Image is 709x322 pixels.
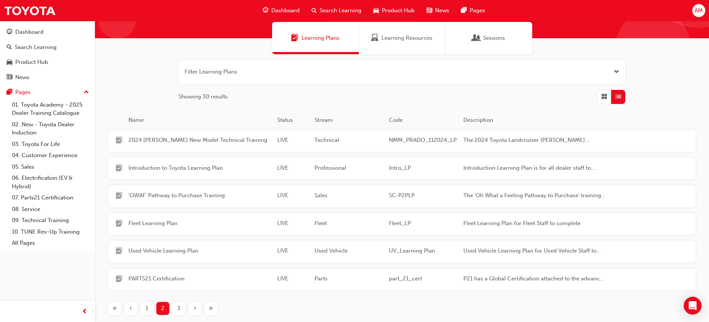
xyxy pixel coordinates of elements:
span: car-icon [373,6,379,15]
div: LIVE [274,136,312,146]
a: Search Learning [3,40,92,54]
a: News [3,71,92,84]
span: Pages [470,6,485,15]
div: Name [125,116,274,124]
span: Fleet Learning Plan [128,219,271,228]
span: Fleet Learning Plan for Fleet Staff to complete [463,219,606,228]
div: Status [274,116,312,124]
span: learningplan-icon [116,248,122,256]
span: Fleet [314,219,383,228]
span: guage-icon [263,6,268,15]
a: Learning PlansLearning Plans [272,22,359,54]
span: prev-icon [82,307,87,316]
a: news-iconNews [421,3,455,18]
a: Dashboard [3,25,92,39]
a: 2024 [PERSON_NAME] New Model Technical TrainingLIVETechnicalNMM_PRADO_112024_LPThe 2024 Toyota La... [108,130,696,152]
span: Used Vehicle [314,247,383,255]
span: Learning Resources [381,34,432,42]
span: Learning Plans [301,34,339,42]
span: 2024 [PERSON_NAME] New Model Technical Training [128,136,271,144]
span: learningplan-icon [116,165,122,173]
span: news-icon [427,6,432,15]
div: LIVE [274,191,312,201]
a: pages-iconPages [455,3,491,18]
span: Grid [601,92,607,101]
a: 02. New - Toyota Dealer Induction [9,119,92,139]
span: Used Vehicle Learning Plan for Used Vehicle Staff to complete [463,247,606,255]
button: Open the filter [614,68,619,76]
div: Product Hub [15,58,48,66]
div: LIVE [274,219,312,229]
img: Trak [4,2,56,19]
span: car-icon [7,59,12,66]
div: Pages [15,88,31,97]
span: news-icon [7,74,12,81]
span: Intro_LP [389,164,457,172]
a: Used Vehicle Learning PlanLIVEUsed VehicleUV_Learning PlanUsed Vehicle Learning Plan for Used Veh... [108,241,696,263]
span: Professional [314,164,383,172]
span: 2 [161,304,165,313]
span: ‹ [130,304,132,313]
span: List [616,92,621,101]
span: up-icon [84,88,89,97]
button: Previous page [123,302,139,315]
div: Code [386,116,460,124]
span: learningplan-icon [116,220,122,228]
button: Page 3 [171,302,187,315]
span: Product Hub [382,6,415,15]
span: The 'Oh What a Feeling Pathway to Purchase' training represents an evolved and uniquely Toyota ap... [463,191,606,200]
a: search-iconSearch Learning [306,3,367,18]
a: 04. Customer Experience [9,150,92,161]
span: search-icon [7,44,12,51]
button: First page [107,302,123,315]
span: Dashboard [271,6,300,15]
a: Introduction to Toyota Learning PlanLIVEProfessionalIntro_LPIntroduction Learning Plan is for all... [108,158,696,180]
button: Pages [3,85,92,99]
span: The 2024 Toyota Landcruiser [PERSON_NAME] Technical Training eLearning course is a five-part lear... [463,136,606,144]
span: learningplan-icon [116,192,122,201]
button: AM [692,4,705,17]
span: pages-icon [461,6,467,15]
span: part_21_cert [389,274,457,283]
span: UV_Learning Plan [389,247,457,255]
span: Sessions [473,34,480,42]
div: Search Learning [15,43,57,52]
button: Page 2 [155,302,171,315]
span: » [209,304,213,313]
button: Last page [203,302,219,315]
div: Description [460,116,609,124]
span: Technical [314,136,383,144]
div: LIVE [274,274,312,284]
span: › [194,304,196,313]
span: Introduction to Toyota Learning Plan [128,164,271,172]
a: 10. TUNE Rev-Up Training [9,226,92,238]
a: 05. Sales [9,161,92,173]
button: Page 1 [139,302,155,315]
a: PARTS21 CertificationLIVEPartspart_21_certP21 has a Global Certification attached to the advanced... [108,269,696,290]
div: Dashboard [15,28,44,36]
span: Learning Resources [371,34,379,42]
span: « [113,304,117,313]
a: 03. Toyota For Life [9,139,92,150]
button: DashboardSearch LearningProduct HubNews [3,24,92,85]
span: AM [694,6,703,15]
a: All Pages [9,237,92,249]
span: guage-icon [7,29,12,36]
a: SessionsSessions [445,22,532,54]
span: pages-icon [7,89,12,96]
span: learningplan-icon [116,137,122,145]
a: Learning ResourcesLearning Resources [359,22,445,54]
a: car-iconProduct Hub [367,3,421,18]
span: Sessions [483,34,505,42]
span: NMM_PRADO_112024_LP [389,136,457,144]
div: LIVE [274,164,312,174]
span: Introduction Learning Plan is for all dealer staff to complete [463,164,606,172]
span: 3 [177,304,181,313]
a: 09. Technical Training [9,215,92,226]
a: Product Hub [3,55,92,69]
a: Fleet Learning PlanLIVEFleetFleet_LPFleet Learning Plan for Fleet Staff to complete [108,213,696,235]
span: Learning Plans [291,34,298,42]
span: search-icon [312,6,317,15]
